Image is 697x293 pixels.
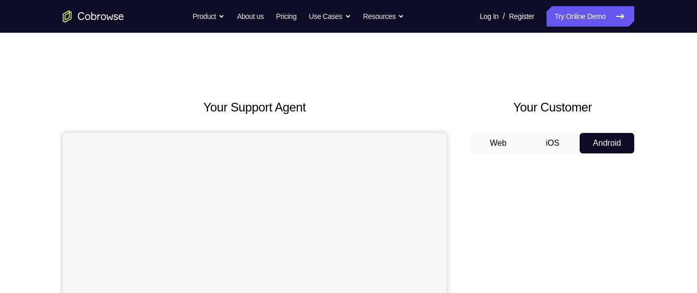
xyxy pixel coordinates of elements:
[546,6,634,27] a: Try Online Demo
[503,10,505,22] span: /
[237,6,263,27] a: About us
[193,6,225,27] button: Product
[509,6,534,27] a: Register
[363,6,405,27] button: Resources
[526,133,580,153] button: iOS
[276,6,296,27] a: Pricing
[63,10,124,22] a: Go to the home page
[309,6,351,27] button: Use Cases
[480,6,499,27] a: Log In
[471,98,634,117] h2: Your Customer
[580,133,634,153] button: Android
[471,133,526,153] button: Web
[63,98,446,117] h2: Your Support Agent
